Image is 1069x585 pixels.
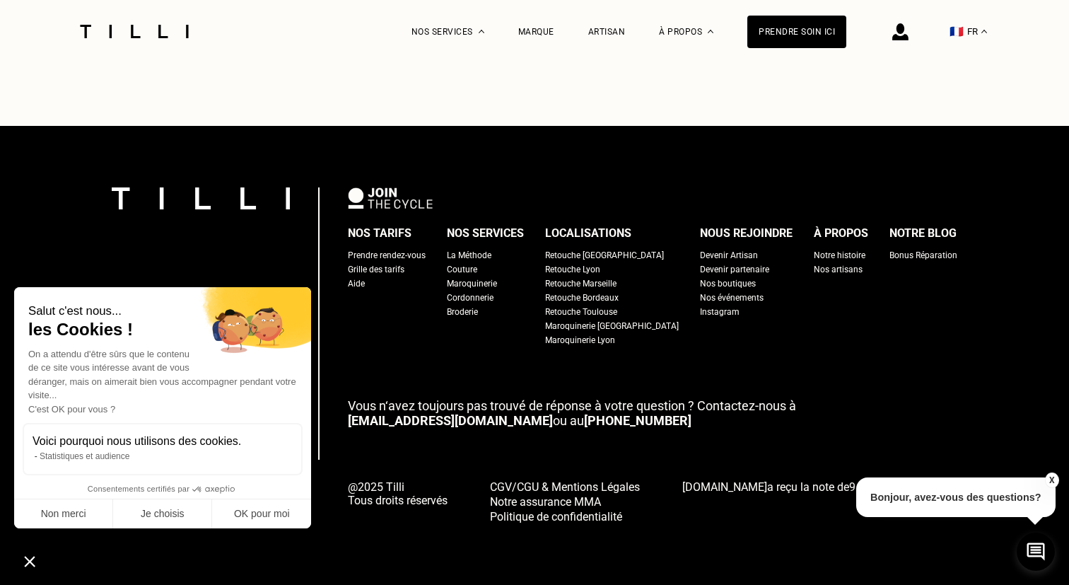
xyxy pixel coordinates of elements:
button: X [1044,473,1058,488]
a: Marque [518,27,554,37]
a: Retouche Marseille [545,277,617,291]
div: Nos services [447,223,524,244]
a: Nos artisans [814,262,863,277]
div: Nos tarifs [348,223,411,244]
a: La Méthode [447,248,491,262]
div: Nous rejoindre [700,223,793,244]
a: Nos boutiques [700,277,756,291]
a: Grille des tarifs [348,262,404,277]
a: Nos événements [700,291,764,305]
a: CGV/CGU & Mentions Légales [490,479,640,494]
a: Notre assurance MMA [490,494,640,509]
img: Menu déroulant à propos [708,30,713,33]
a: Instagram [700,305,740,319]
a: Notre histoire [814,248,865,262]
a: Retouche Bordeaux [545,291,619,305]
a: Maroquinerie Lyon [545,333,615,347]
div: Localisations [545,223,631,244]
p: ou au [348,398,957,428]
a: Prendre rendez-vous [348,248,426,262]
span: @2025 Tilli [348,480,448,494]
a: [EMAIL_ADDRESS][DOMAIN_NAME] [348,413,553,428]
a: Couture [447,262,477,277]
a: Devenir Artisan [700,248,758,262]
a: Bonus Réparation [889,248,957,262]
span: a reçu la note de sur avis. [682,480,953,494]
a: Aide [348,277,365,291]
p: Bonjour, avez-vous des questions? [856,477,1056,517]
div: À propos [814,223,868,244]
a: Maroquinerie [GEOGRAPHIC_DATA] [545,319,679,333]
span: 9.4 [849,480,865,494]
a: [PHONE_NUMBER] [584,413,691,428]
img: menu déroulant [981,30,987,33]
img: logo Join The Cycle [348,187,433,209]
span: Politique de confidentialité [490,510,622,523]
span: Vous n‘avez toujours pas trouvé de réponse à votre question ? Contactez-nous à [348,398,796,413]
a: Retouche [GEOGRAPHIC_DATA] [545,248,664,262]
a: Retouche Lyon [545,262,600,277]
img: logo Tilli [112,187,290,209]
a: Broderie [447,305,478,319]
div: Notre blog [889,223,957,244]
span: CGV/CGU & Mentions Légales [490,480,640,494]
span: 🇫🇷 [950,25,964,38]
a: Maroquinerie [447,277,497,291]
span: [DOMAIN_NAME] [682,480,767,494]
span: Notre assurance MMA [490,495,601,509]
a: Artisan [588,27,626,37]
a: Retouche Toulouse [545,305,617,319]
span: / [849,480,882,494]
a: Politique de confidentialité [490,509,640,523]
a: Cordonnerie [447,291,493,305]
a: Devenir partenaire [700,262,769,277]
img: Logo du service de couturière Tilli [75,25,194,38]
span: Tous droits réservés [348,494,448,507]
a: Prendre soin ici [747,16,846,48]
img: Menu déroulant [479,30,484,33]
img: icône connexion [892,23,909,40]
